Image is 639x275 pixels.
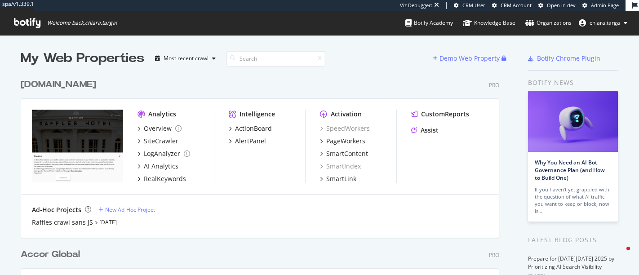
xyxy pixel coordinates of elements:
span: CRM Account [501,2,532,9]
div: SmartContent [326,149,368,158]
a: Overview [138,124,182,133]
div: Latest Blog Posts [528,235,618,245]
div: LogAnalyzer [144,149,180,158]
div: If you haven’t yet grappled with the question of what AI traffic you want to keep or block, now is… [535,186,611,215]
a: SiteCrawler [138,137,178,146]
div: Accor Global [21,248,80,261]
div: My Web Properties [21,49,144,67]
div: Ad-Hoc Projects [32,205,81,214]
span: Open in dev [547,2,576,9]
div: Demo Web Property [439,54,500,63]
span: Admin Page [591,2,619,9]
div: Analytics [148,110,176,119]
a: New Ad-Hoc Project [98,206,155,213]
a: Botify Chrome Plugin [528,54,600,63]
button: chiara.targa [572,16,635,30]
div: SmartLink [326,174,356,183]
a: Knowledge Base [463,11,515,35]
a: Admin Page [582,2,619,9]
a: AI Analytics [138,162,178,171]
img: www.raffles.com [32,110,123,182]
a: CustomReports [411,110,469,119]
div: AI Analytics [144,162,178,171]
button: Most recent crawl [151,51,219,66]
a: ActionBoard [229,124,272,133]
a: Demo Web Property [433,54,501,62]
img: Why You Need an AI Bot Governance Plan (and How to Build One) [528,91,618,152]
div: Most recent crawl [164,56,209,61]
a: Accor Global [21,248,84,261]
button: Demo Web Property [433,51,501,66]
div: CustomReports [421,110,469,119]
input: Search [226,51,325,67]
div: Organizations [525,18,572,27]
div: Activation [331,110,362,119]
a: CRM User [454,2,485,9]
div: Intelligence [240,110,275,119]
a: AlertPanel [229,137,266,146]
a: SmartContent [320,149,368,158]
a: Why You Need an AI Bot Governance Plan (and How to Build One) [535,159,605,182]
a: SmartLink [320,174,356,183]
div: Overview [144,124,172,133]
a: [DOMAIN_NAME] [21,78,100,91]
div: Botify Academy [405,18,453,27]
a: Open in dev [538,2,576,9]
span: Welcome back, chiara.targa ! [47,19,117,27]
a: Raffles crawl sans JS [32,218,93,227]
a: SpeedWorkers [320,124,370,133]
span: CRM User [462,2,485,9]
div: New Ad-Hoc Project [105,206,155,213]
div: Botify news [528,78,618,88]
a: PageWorkers [320,137,365,146]
div: Pro [489,251,499,259]
a: Prepare for [DATE][DATE] 2025 by Prioritizing AI Search Visibility [528,255,614,271]
div: AlertPanel [235,137,266,146]
a: [DATE] [99,218,117,226]
div: Knowledge Base [463,18,515,27]
a: LogAnalyzer [138,149,190,158]
div: [DOMAIN_NAME] [21,78,96,91]
div: Viz Debugger: [400,2,432,9]
div: ActionBoard [235,124,272,133]
div: SiteCrawler [144,137,178,146]
div: Botify Chrome Plugin [537,54,600,63]
a: Botify Academy [405,11,453,35]
a: Assist [411,126,439,135]
div: Assist [421,126,439,135]
div: Pro [489,81,499,89]
a: RealKeywords [138,174,186,183]
a: SmartIndex [320,162,361,171]
a: CRM Account [492,2,532,9]
div: RealKeywords [144,174,186,183]
iframe: Intercom live chat [608,244,630,266]
div: PageWorkers [326,137,365,146]
a: Organizations [525,11,572,35]
span: chiara.targa [590,19,620,27]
